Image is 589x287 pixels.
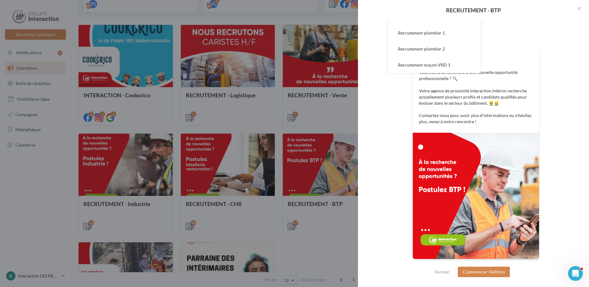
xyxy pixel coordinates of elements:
[368,7,579,13] div: RECRUTEMENT - BTP
[398,46,445,51] span: Recrutement plombier 2
[388,41,481,57] button: Recrutement plombier 2
[568,266,583,281] iframe: Intercom live chat
[388,57,481,73] button: Recrutement maçon VRD 1
[432,268,452,276] button: Fermer
[419,69,533,125] p: Vous êtes à la recherche d’une nouvelle opportunité professionnelle ? 🔍 Votre agence de proximité...
[398,62,450,67] span: Recrutement maçon VRD 1
[398,30,445,35] span: Recrutement plombier 1
[388,25,481,41] button: Recrutement plombier 1
[412,259,539,267] div: La prévisualisation est non-contractuelle
[458,267,510,277] button: Commencer l'édition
